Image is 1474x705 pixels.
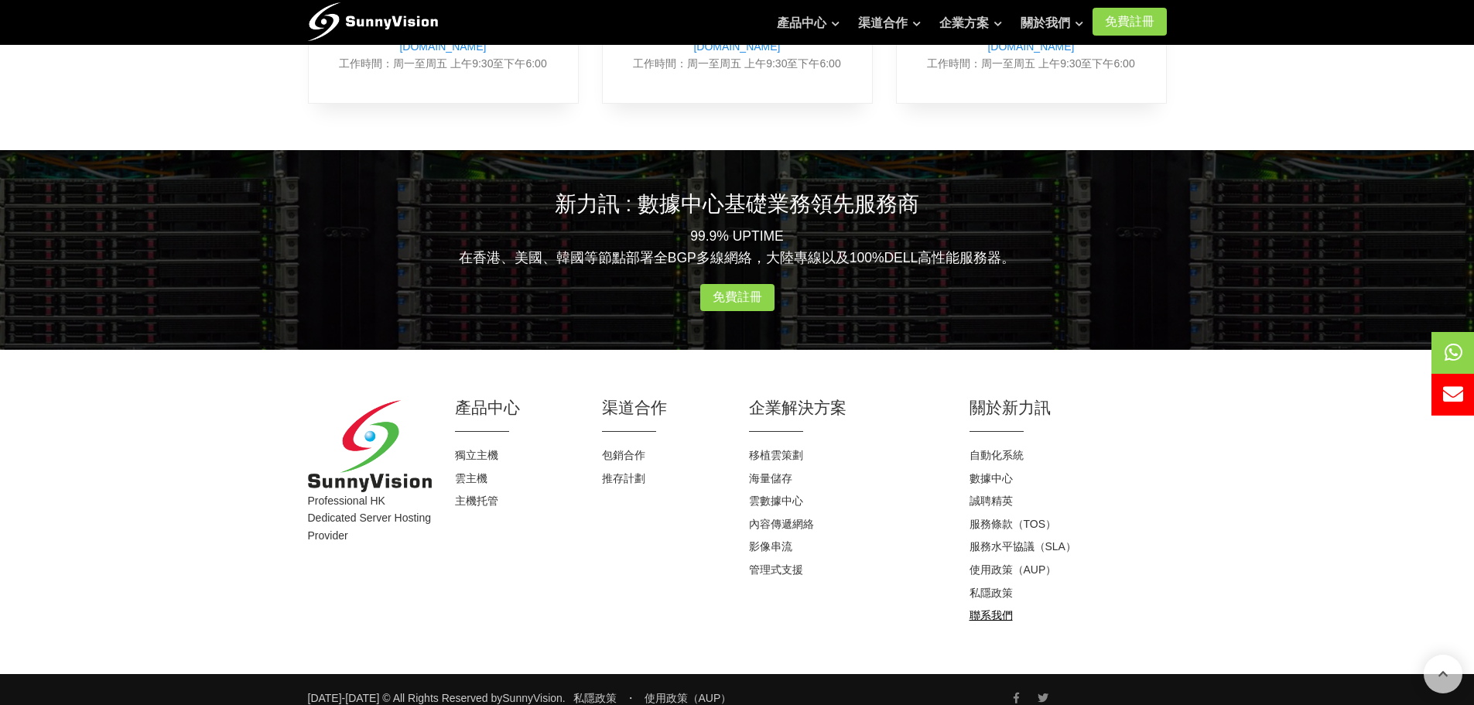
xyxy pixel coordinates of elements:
a: 雲主機 [455,472,487,484]
a: 私隱政策 [573,692,617,704]
img: SunnyVision Limited [308,400,432,492]
a: [EMAIL_ADDRESS][DOMAIN_NAME] [399,22,518,52]
span: ・ [625,692,636,704]
a: 企業方案 [939,8,1002,39]
a: 自動化系統 [970,449,1024,461]
h2: 渠道合作 [602,396,726,419]
a: 聯系我們 [970,609,1013,621]
a: 使用政策（AUP） [645,692,732,704]
a: 誠聘精英 [970,495,1013,507]
a: 海量儲存 [749,472,792,484]
a: 服務水平協議（SLA） [970,540,1076,553]
a: 產品中心 [777,8,840,39]
a: [EMAIL_ADDRESS][DOMAIN_NAME] [693,22,812,52]
a: 推存計劃 [602,472,645,484]
div: Professional HK Dedicated Server Hosting Provider [296,400,443,627]
a: 數據中心 [970,472,1013,484]
a: 免費註冊 [1093,8,1167,36]
h2: 產品中心 [455,396,579,419]
p: 99.9% UPTIME 在香港、美國、韓國等節點部署全BGP多線網絡，大陸專線以及100%DELL高性能服務器。 [308,225,1167,269]
a: 主機托管 [455,495,498,507]
a: 管理式支援 [749,563,803,576]
a: 使用政策（AUP） [970,563,1057,576]
a: 私隱政策 [970,587,1013,599]
a: 服務條款（TOS） [970,518,1057,530]
h2: 關於新力訊 [970,396,1167,419]
a: 雲數據中心 [749,495,803,507]
a: 渠道合作 [858,8,921,39]
a: 內容傳遞網絡 [749,518,814,530]
a: 影像串流 [749,540,792,553]
a: SunnyVision [502,692,563,704]
h2: 企業解決方案 [749,396,946,419]
h2: 新力訊 : 數據中心基礎業務領先服務商 [308,189,1167,219]
a: 獨立主機 [455,449,498,461]
a: [EMAIL_ADDRESS][DOMAIN_NAME] [987,22,1106,52]
a: 包銷合作 [602,449,645,461]
a: 關於我們 [1021,8,1083,39]
a: 移植雲策劃 [749,449,803,461]
a: 免費註冊 [700,284,775,312]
